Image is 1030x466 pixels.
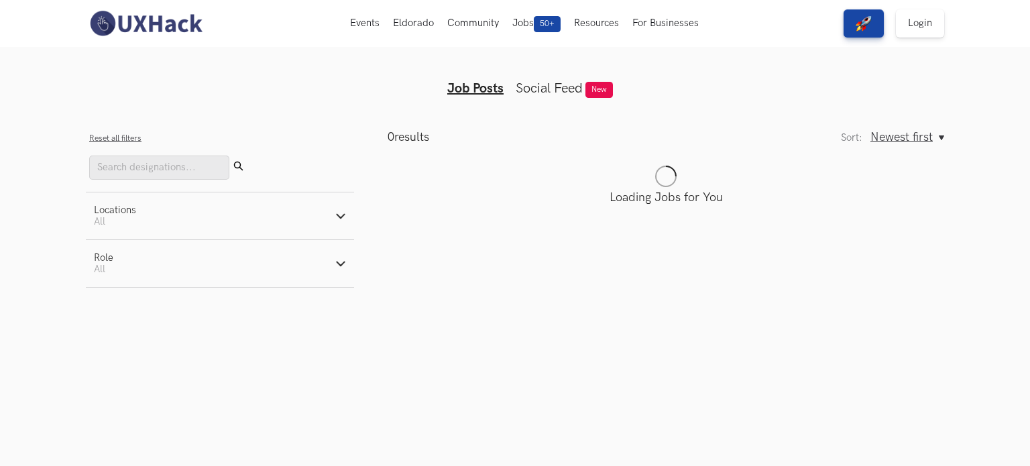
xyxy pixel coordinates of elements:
a: Social Feed [516,80,583,97]
input: Search [89,156,229,180]
button: LocationsAll [86,192,354,239]
p: results [388,130,429,144]
span: 50+ [534,16,561,32]
button: RoleAll [86,240,354,287]
span: All [94,216,105,227]
img: rocket [856,15,872,32]
span: Newest first [870,130,933,144]
button: Reset all filters [89,133,141,143]
label: Sort: [841,132,862,143]
a: Login [896,9,944,38]
span: 0 [388,130,394,144]
a: Job Posts [447,80,504,97]
ul: Tabs Interface [257,59,772,97]
img: UXHack-logo.png [86,9,205,38]
p: Loading Jobs for You [388,190,944,205]
div: Locations [94,205,136,216]
span: All [94,264,105,275]
button: Newest first, Sort: [870,130,944,144]
span: New [585,82,613,98]
div: Role [94,252,113,264]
